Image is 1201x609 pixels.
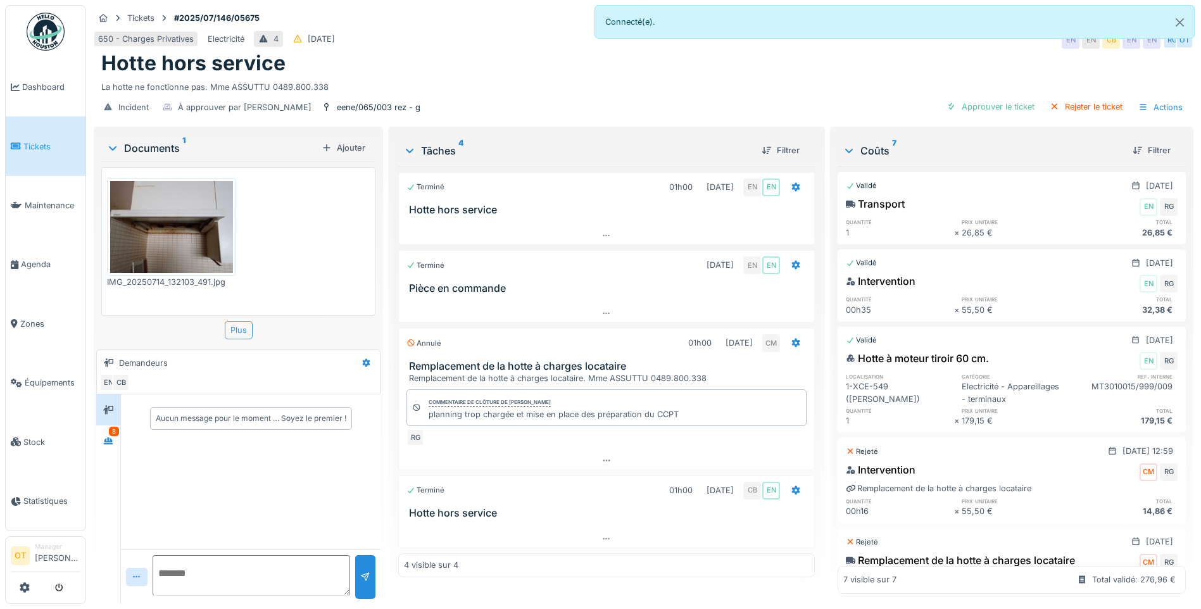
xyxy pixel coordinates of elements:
[99,374,117,391] div: EN
[1133,98,1188,116] div: Actions
[1140,554,1157,572] div: CM
[118,101,149,113] div: Incident
[169,12,265,24] strong: #2025/07/146/05675
[35,542,80,551] div: Manager
[274,33,279,45] div: 4
[406,485,444,496] div: Terminé
[406,429,424,446] div: RG
[1070,497,1178,505] h6: total
[101,76,1186,93] div: La hotte ne fonctionne pas. Mme ASSUTTU 0489.800.338
[846,258,877,268] div: Validé
[707,484,734,496] div: [DATE]
[6,116,85,175] a: Tickets
[1143,31,1160,49] div: EN
[1140,463,1157,481] div: CM
[409,507,809,519] h3: Hotte hors service
[35,542,80,569] li: [PERSON_NAME]
[669,181,693,193] div: 01h00
[762,179,780,196] div: EN
[846,380,953,405] div: 1-XCE-549 ([PERSON_NAME])
[846,218,953,226] h6: quantité
[6,235,85,294] a: Agenda
[707,259,734,271] div: [DATE]
[23,436,80,448] span: Stock
[1140,352,1157,370] div: EN
[112,374,130,391] div: CB
[119,357,168,369] div: Demandeurs
[409,282,809,294] h3: Pièce en commande
[404,559,458,571] div: 4 visible sur 4
[846,537,878,548] div: Rejeté
[1160,554,1178,572] div: RG
[846,335,877,346] div: Validé
[846,273,915,289] div: Intervention
[846,304,953,316] div: 00h35
[317,139,370,156] div: Ajouter
[1070,380,1178,405] div: MT3010015/999/009
[743,179,761,196] div: EN
[409,360,809,372] h3: Remplacement de la hotte à charges locataire
[11,542,80,572] a: OT Manager[PERSON_NAME]
[1160,463,1178,481] div: RG
[25,377,80,389] span: Équipements
[6,294,85,353] a: Zones
[669,484,693,496] div: 01h00
[846,351,989,366] div: Hotte à moteur tiroir 60 cm.
[962,218,1069,226] h6: prix unitaire
[846,505,953,517] div: 00h16
[27,13,65,51] img: Badge_color-CXgf-gQk.svg
[406,182,444,192] div: Terminé
[308,33,335,45] div: [DATE]
[1070,415,1178,427] div: 179,15 €
[1070,304,1178,316] div: 32,38 €
[1146,536,1173,548] div: [DATE]
[846,372,953,380] h6: localisation
[1160,352,1178,370] div: RG
[846,462,915,477] div: Intervention
[1146,257,1173,269] div: [DATE]
[846,553,1075,568] div: Remplacement de la hotte à charges locataire
[962,415,1069,427] div: 179,15 €
[892,143,896,158] sup: 7
[743,482,761,499] div: CB
[208,33,244,45] div: Electricité
[1070,295,1178,303] h6: total
[846,497,953,505] h6: quantité
[762,334,780,352] div: CM
[1166,6,1194,39] button: Close
[1176,31,1193,49] div: OT
[109,427,119,436] div: 8
[156,413,346,424] div: Aucun message pour le moment … Soyez le premier !
[762,256,780,274] div: EN
[941,98,1040,115] div: Approuver le ticket
[846,295,953,303] h6: quantité
[6,58,85,116] a: Dashboard
[962,497,1069,505] h6: prix unitaire
[11,546,30,565] li: OT
[954,227,962,239] div: ×
[6,353,85,412] a: Équipements
[843,143,1122,158] div: Coûts
[846,406,953,415] h6: quantité
[23,495,80,507] span: Statistiques
[225,321,253,339] div: Plus
[846,180,877,191] div: Validé
[182,141,185,156] sup: 1
[106,141,317,156] div: Documents
[1140,198,1157,216] div: EN
[743,256,761,274] div: EN
[846,482,1031,494] div: Remplacement de la hotte à charges locataire
[20,318,80,330] span: Zones
[962,380,1069,405] div: Electricité - Appareillages - terminaux
[429,398,551,407] div: Commentaire de clôture de [PERSON_NAME]
[337,101,420,113] div: eene/065/003 rez - g
[127,12,154,24] div: Tickets
[101,51,286,75] h1: Hotte hors service
[843,574,896,586] div: 7 visible sur 7
[178,101,311,113] div: À approuver par [PERSON_NAME]
[1045,98,1128,115] div: Rejeter le ticket
[1070,406,1178,415] h6: total
[22,81,80,93] span: Dashboard
[1160,198,1178,216] div: RG
[846,415,953,427] div: 1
